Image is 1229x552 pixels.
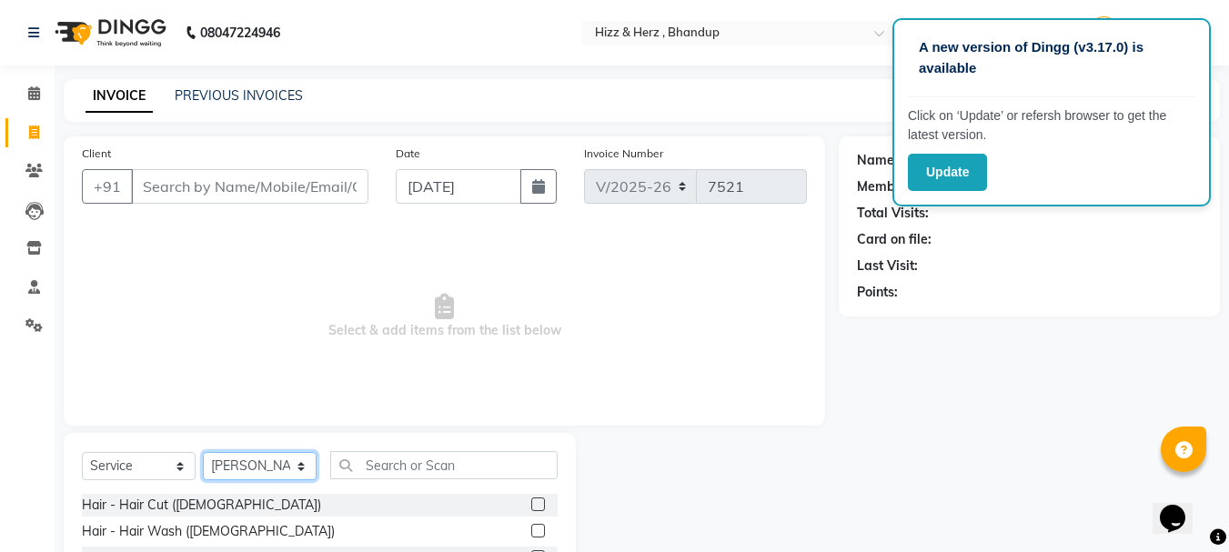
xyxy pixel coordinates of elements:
label: Invoice Number [584,146,663,162]
span: Select & add items from the list below [82,226,807,407]
input: Search by Name/Mobile/Email/Code [131,169,368,204]
label: Client [82,146,111,162]
img: logo [46,7,171,58]
button: Update [908,154,987,191]
input: Search or Scan [330,451,558,479]
div: Total Visits: [857,204,929,223]
a: INVOICE [86,80,153,113]
b: 08047224946 [200,7,280,58]
div: Hair - Hair Wash ([DEMOGRAPHIC_DATA]) [82,522,335,541]
p: A new version of Dingg (v3.17.0) is available [919,37,1184,78]
div: Hair - Hair Cut ([DEMOGRAPHIC_DATA]) [82,496,321,515]
div: Last Visit: [857,256,918,276]
div: Points: [857,283,898,302]
button: +91 [82,169,133,204]
p: Click on ‘Update’ or refersh browser to get the latest version. [908,106,1195,145]
a: PREVIOUS INVOICES [175,87,303,104]
div: Name: [857,151,898,170]
div: Membership: [857,177,936,196]
img: Front Desk [1088,16,1120,48]
iframe: chat widget [1153,479,1211,534]
label: Date [396,146,420,162]
div: Card on file: [857,230,932,249]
